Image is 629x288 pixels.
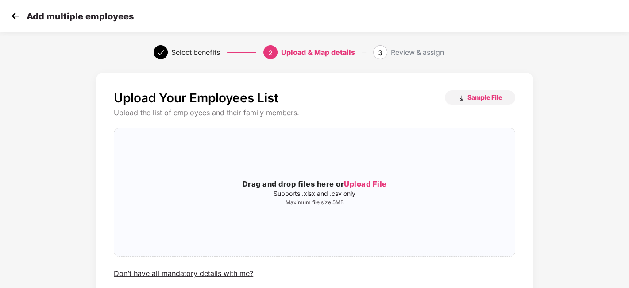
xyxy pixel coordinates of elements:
[9,9,22,23] img: svg+xml;base64,PHN2ZyB4bWxucz0iaHR0cDovL3d3dy53My5vcmcvMjAwMC9zdmciIHdpZHRoPSIzMCIgaGVpZ2h0PSIzMC...
[114,179,515,190] h3: Drag and drop files here or
[114,128,515,256] span: Drag and drop files here orUpload FileSupports .xlsx and .csv onlyMaximum file size 5MB
[171,45,220,59] div: Select benefits
[157,49,164,56] span: check
[458,95,465,102] img: download_icon
[27,11,134,22] p: Add multiple employees
[378,48,382,57] span: 3
[114,199,515,206] p: Maximum file size 5MB
[268,48,273,57] span: 2
[467,93,502,101] span: Sample File
[114,190,515,197] p: Supports .xlsx and .csv only
[445,90,515,105] button: Sample File
[281,45,355,59] div: Upload & Map details
[344,179,387,188] span: Upload File
[114,269,253,278] div: Don’t have all mandatory details with me?
[391,45,444,59] div: Review & assign
[114,90,278,105] p: Upload Your Employees List
[114,108,515,117] div: Upload the list of employees and their family members.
